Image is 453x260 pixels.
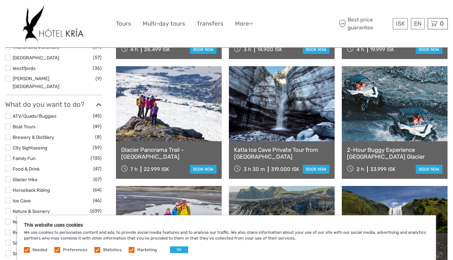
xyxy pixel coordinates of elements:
span: 4 h [357,46,364,53]
div: EN [411,18,425,29]
label: Preferences [63,247,87,253]
a: Glacier Panorama Trail - [GEOGRAPHIC_DATA] [121,146,217,160]
span: ISK [396,20,405,27]
a: book now [416,165,442,174]
span: (49) [93,122,102,130]
label: Needed [33,247,47,253]
img: 532-e91e591f-ac1d-45f7-9962-d0f146f45aa0_logo_big.jpg [23,5,83,42]
a: Boat Tours [13,124,36,129]
button: OK [170,246,188,253]
a: Transfers [197,19,223,29]
a: Snorkeling & Diving [13,240,53,246]
span: (8) [95,133,102,141]
div: 319.000 ISK [271,166,299,172]
span: (135) [91,154,102,162]
a: Relaxation/Spa [13,230,45,235]
label: Statistics [103,247,121,253]
a: More [235,19,253,29]
div: We use cookies to personalise content and ads, to provide social media features and to analyse ou... [17,215,436,260]
a: ATV/Quads/Buggies [13,113,56,119]
a: Westfjords [13,66,36,71]
span: (9) [95,75,102,83]
span: (46) [93,197,102,204]
div: 28.499 ISK [144,46,170,53]
a: [PERSON_NAME][GEOGRAPHIC_DATA] [13,76,59,89]
a: Nature & Scenery [13,208,50,214]
a: Family Fun [13,156,36,161]
a: book now [190,45,217,54]
h3: What do you want to do? [5,100,102,109]
h5: This website uses cookies [24,222,429,228]
label: Marketing [137,247,157,253]
a: Glacier Hike [13,177,38,182]
span: (57) [93,54,102,61]
a: book now [416,45,442,54]
a: Food & Drink [13,166,40,172]
a: Horseback Riding [13,187,50,193]
span: 4 h [130,46,138,53]
span: 7 h [130,166,138,172]
span: (47) [93,165,102,173]
a: [GEOGRAPHIC_DATA] [13,55,59,60]
span: 3 h [244,46,251,53]
a: book now [303,165,329,174]
div: 19.999 ISK [370,46,394,53]
a: Tours [116,19,131,29]
span: (45) [93,112,102,120]
div: 22.999 ISK [144,166,169,172]
span: (67) [93,175,102,183]
span: 0 [439,20,445,27]
button: Open LiveChat chat widget [79,11,87,19]
a: Multi-day tours [143,19,185,29]
a: Northern Lights [13,219,46,225]
span: (64) [93,186,102,194]
span: (36) [93,64,102,72]
a: Katla Ice Cave Private Tour from [GEOGRAPHIC_DATA] [234,146,329,160]
a: Snowmobile [13,251,39,256]
p: We're away right now. Please check back later! [10,12,77,17]
a: 2-Hour Buggy Experience [GEOGRAPHIC_DATA] Glacier [347,146,442,160]
span: 3 h 30 m [244,166,265,172]
span: (639) [90,207,102,215]
span: Best price guarantee [337,16,391,31]
div: 33.999 ISK [370,166,396,172]
div: 14.900 ISK [257,46,282,53]
span: (59) [93,144,102,151]
a: book now [190,165,217,174]
a: Ice Cave [13,198,31,203]
a: Brewery & Distillery [13,134,54,140]
a: City Sightseeing [13,145,47,150]
a: book now [303,45,329,54]
span: 2 h [357,166,364,172]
